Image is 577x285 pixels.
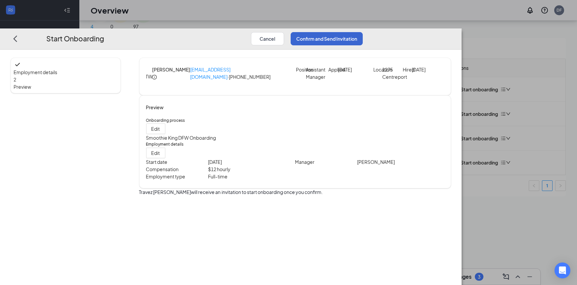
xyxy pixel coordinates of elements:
[146,141,444,147] h5: Employment details
[151,149,160,157] span: Edit
[146,104,444,111] h4: Preview
[295,158,357,166] p: Manager
[555,262,570,278] div: Open Intercom Messenger
[14,69,118,76] span: Employment details
[412,66,430,73] p: [DATE]
[208,173,295,180] p: Full-time
[328,66,338,73] p: Applied
[373,66,382,73] p: Location
[208,166,295,173] p: $ 12 hourly
[146,135,216,141] span: Smoothie King DFW Onboarding
[251,32,284,45] button: Cancel
[14,83,118,90] span: Preview
[190,66,296,80] p: · [PHONE_NUMBER]
[146,173,208,180] p: Employment type
[146,123,165,134] button: Edit
[152,75,157,79] span: info-circle
[14,61,21,69] svg: Checkmark
[190,67,230,80] a: [EMAIL_ADDRESS][DOMAIN_NAME]
[146,148,165,158] button: Edit
[382,66,400,80] p: 1275 Centreport
[357,158,444,166] p: [PERSON_NAME]
[152,66,190,73] h4: [PERSON_NAME]
[338,66,357,73] p: [DATE]
[146,118,444,123] h5: Onboarding process
[291,32,363,45] button: Confirm and Send Invitation
[146,166,208,173] p: Compensation
[139,188,451,196] p: Travez [PERSON_NAME] will receive an invitation to start onboarding once you confirm.
[296,66,306,73] p: Position
[46,33,104,44] h3: Start Onboarding
[146,158,208,166] p: Start date
[151,125,160,132] span: Edit
[403,66,412,73] p: Hired
[306,66,325,80] p: Assistant Manager
[145,73,152,80] div: TW
[14,76,16,82] span: 2
[208,158,295,166] p: [DATE]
